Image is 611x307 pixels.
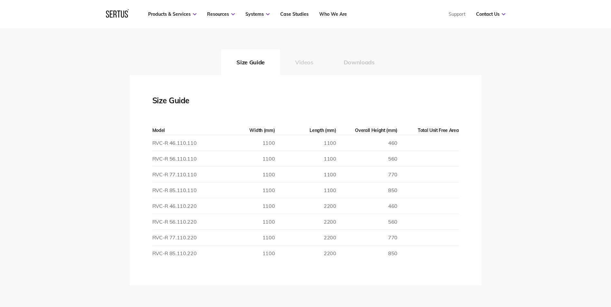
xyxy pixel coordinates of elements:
[152,214,214,230] td: RVC-R 56.110.220
[336,167,397,182] td: 770
[476,11,505,17] a: Contact Us
[152,182,214,198] td: RVC-R 85.110.110
[275,167,336,182] td: 1100
[245,11,270,17] a: Systems
[275,126,336,135] th: Length (mm)
[152,198,214,214] td: RVC-R 46.110.220
[207,11,235,17] a: Resources
[148,11,196,17] a: Products & Services
[275,230,336,246] td: 2200
[275,214,336,230] td: 2200
[152,230,214,246] td: RVC-R 77.110.220
[152,167,214,182] td: RVC-R 77.110.110
[275,135,336,151] td: 1100
[336,214,397,230] td: 560
[280,49,329,75] button: Videos
[280,11,309,17] a: Case Studies
[152,126,214,135] th: Model
[275,182,336,198] td: 1100
[214,246,275,261] td: 1100
[336,182,397,198] td: 850
[152,94,217,107] div: Size Guide
[319,11,347,17] a: Who We Are
[336,126,397,135] th: Overall Height (mm)
[214,167,275,182] td: 1100
[152,135,214,151] td: RVC-R 46.110.110
[336,135,397,151] td: 460
[275,151,336,167] td: 1100
[214,126,275,135] th: Width (mm)
[397,126,459,135] th: Total Unit Free Area
[214,214,275,230] td: 1100
[214,135,275,151] td: 1100
[152,151,214,167] td: RVC-R 56.110.110
[152,246,214,261] td: RVC-R 85.110.220
[214,230,275,246] td: 1100
[336,198,397,214] td: 460
[449,11,465,17] a: Support
[329,49,390,75] button: Downloads
[275,198,336,214] td: 2200
[275,246,336,261] td: 2200
[214,198,275,214] td: 1100
[579,276,611,307] iframe: Chat Widget
[336,230,397,246] td: 770
[336,151,397,167] td: 560
[214,151,275,167] td: 1100
[336,246,397,261] td: 850
[214,182,275,198] td: 1100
